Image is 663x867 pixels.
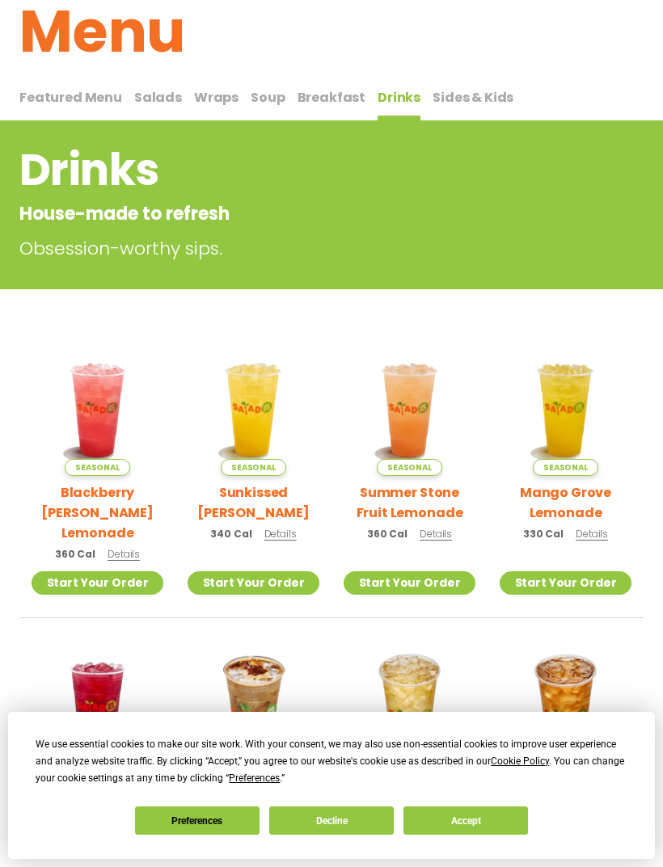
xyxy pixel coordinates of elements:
[19,200,513,227] p: House-made to refresh
[19,137,513,203] h2: Drinks
[32,571,163,595] a: Start Your Order
[269,806,394,835] button: Decline
[500,642,631,774] img: Product photo for Black Tea
[221,459,286,476] span: Seasonal
[188,642,319,774] img: Product photo for Cold Brew Coffee
[188,344,319,476] img: Product photo for Sunkissed Yuzu Lemonade
[500,344,631,476] img: Product photo for Mango Grove Lemonade
[500,482,631,523] h2: Mango Grove Lemonade
[108,547,140,561] span: Details
[344,642,475,774] img: Product photo for Mango Green Tea
[420,527,452,541] span: Details
[533,459,598,476] span: Seasonal
[135,806,260,835] button: Preferences
[523,527,564,541] span: 330 Cal
[500,571,631,595] a: Start Your Order
[491,755,549,767] span: Cookie Policy
[188,571,319,595] a: Start Your Order
[19,235,644,262] p: Obsession-worthy sips.
[344,571,475,595] a: Start Your Order
[210,527,251,541] span: 340 Cal
[377,459,442,476] span: Seasonal
[65,459,130,476] span: Seasonal
[264,527,297,541] span: Details
[403,806,528,835] button: Accept
[344,482,475,523] h2: Summer Stone Fruit Lemonade
[19,88,122,107] span: Featured Menu
[55,547,95,562] span: 360 Cal
[378,88,420,107] span: Drinks
[194,88,239,107] span: Wraps
[251,88,285,107] span: Soup
[433,88,513,107] span: Sides & Kids
[576,527,608,541] span: Details
[8,712,655,859] div: Cookie Consent Prompt
[19,82,644,121] div: Tabbed content
[188,482,319,523] h2: Sunkissed [PERSON_NAME]
[298,88,366,107] span: Breakfast
[344,344,475,476] img: Product photo for Summer Stone Fruit Lemonade
[32,642,163,774] img: Product photo for Black Cherry Orchard Lemonade
[36,736,627,787] div: We use essential cookies to make our site work. With your consent, we may also use non-essential ...
[32,482,163,543] h2: Blackberry [PERSON_NAME] Lemonade
[367,527,408,541] span: 360 Cal
[229,772,280,784] span: Preferences
[134,88,182,107] span: Salads
[32,344,163,476] img: Product photo for Blackberry Bramble Lemonade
